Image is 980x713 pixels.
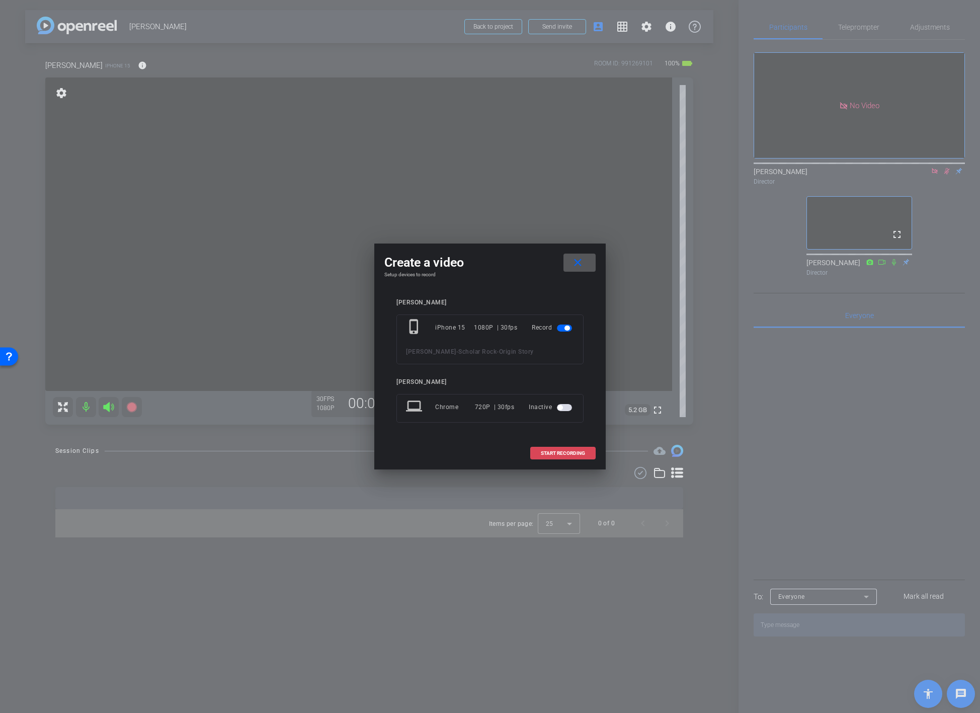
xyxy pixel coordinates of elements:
div: Chrome [435,398,475,416]
div: [PERSON_NAME] [396,378,584,386]
mat-icon: phone_iphone [406,319,424,337]
mat-icon: laptop [406,398,424,416]
div: Inactive [529,398,574,416]
span: Scholar Rock-Origin Story [458,348,534,355]
div: iPhone 15 [435,319,474,337]
div: 720P | 30fps [475,398,515,416]
span: - [456,348,459,355]
mat-icon: close [571,257,584,269]
h4: Setup devices to record [384,272,596,278]
span: [PERSON_NAME] [406,348,456,355]
div: Record [532,319,574,337]
span: START RECORDING [541,451,585,456]
button: START RECORDING [530,447,596,459]
div: [PERSON_NAME] [396,299,584,306]
div: Create a video [384,254,596,272]
div: 1080P | 30fps [474,319,517,337]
